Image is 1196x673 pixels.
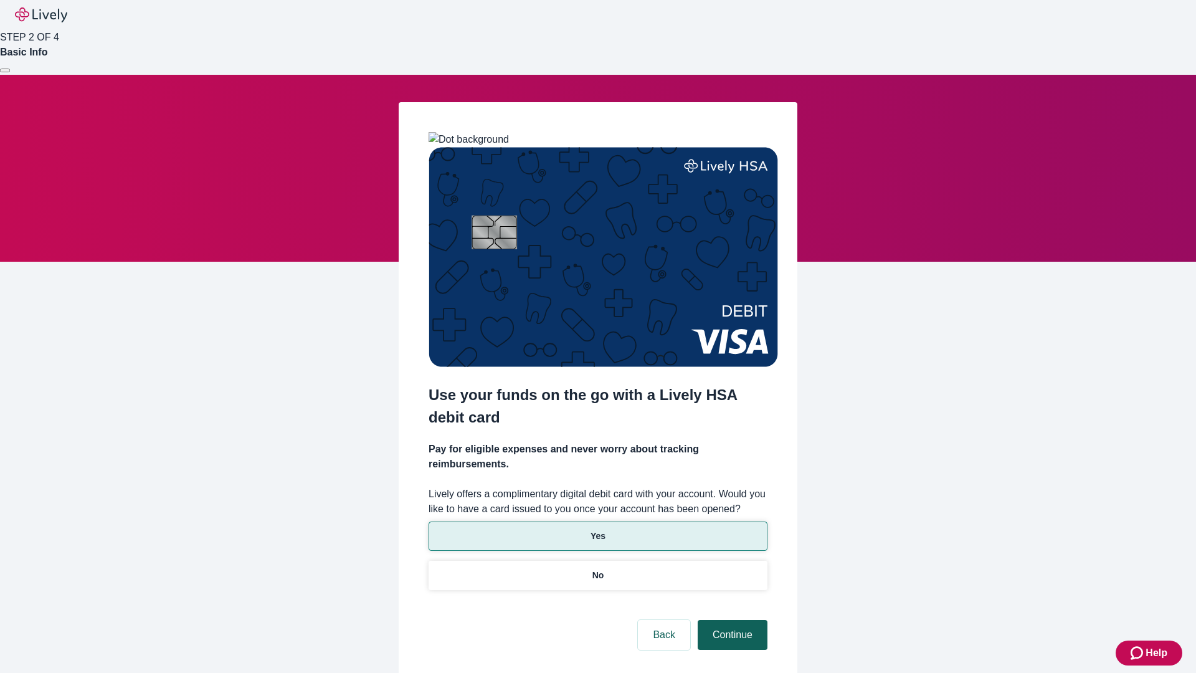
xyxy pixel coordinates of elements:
[638,620,690,650] button: Back
[429,147,778,367] img: Debit card
[698,620,767,650] button: Continue
[429,561,767,590] button: No
[429,487,767,517] label: Lively offers a complimentary digital debit card with your account. Would you like to have a card...
[15,7,67,22] img: Lively
[429,384,767,429] h2: Use your funds on the go with a Lively HSA debit card
[429,522,767,551] button: Yes
[592,569,604,582] p: No
[429,132,509,147] img: Dot background
[591,530,605,543] p: Yes
[429,442,767,472] h4: Pay for eligible expenses and never worry about tracking reimbursements.
[1146,646,1167,661] span: Help
[1116,641,1182,666] button: Zendesk support iconHelp
[1131,646,1146,661] svg: Zendesk support icon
